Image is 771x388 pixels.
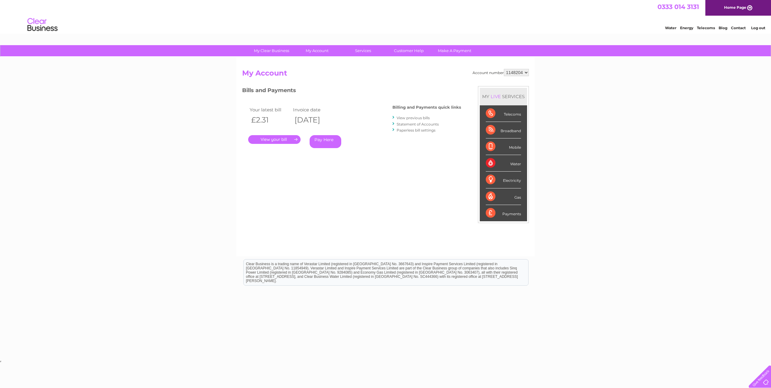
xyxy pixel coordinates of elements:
[248,135,301,144] a: .
[27,16,58,34] img: logo.png
[397,122,439,126] a: Statement of Accounts
[310,135,341,148] a: Pay Here
[292,106,335,114] td: Invoice date
[680,26,693,30] a: Energy
[430,45,479,56] a: Make A Payment
[486,155,521,172] div: Water
[397,128,435,132] a: Paperless bill settings
[473,69,529,76] div: Account number
[486,122,521,138] div: Broadband
[384,45,434,56] a: Customer Help
[697,26,715,30] a: Telecoms
[486,205,521,221] div: Payments
[242,69,529,80] h2: My Account
[489,94,502,99] div: LIVE
[248,114,292,126] th: £2.31
[244,3,528,29] div: Clear Business is a trading name of Verastar Limited (registered in [GEOGRAPHIC_DATA] No. 3667643...
[486,188,521,205] div: Gas
[486,172,521,188] div: Electricity
[247,45,296,56] a: My Clear Business
[719,26,727,30] a: Blog
[657,3,699,11] a: 0333 014 3131
[665,26,676,30] a: Water
[392,105,461,110] h4: Billing and Payments quick links
[338,45,388,56] a: Services
[486,138,521,155] div: Mobile
[731,26,746,30] a: Contact
[486,105,521,122] div: Telecoms
[480,88,527,105] div: MY SERVICES
[292,114,335,126] th: [DATE]
[242,86,461,97] h3: Bills and Payments
[751,26,765,30] a: Log out
[292,45,342,56] a: My Account
[248,106,292,114] td: Your latest bill
[397,116,430,120] a: View previous bills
